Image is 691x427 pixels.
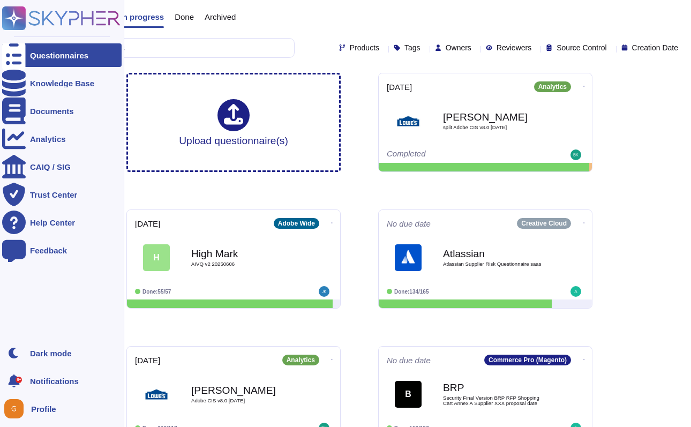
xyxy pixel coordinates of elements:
[443,261,550,267] span: Atlassian Supplier Risk Questionnaire saas
[191,261,298,267] span: AIVQ v2 20250606
[30,107,74,115] div: Documents
[395,381,422,408] div: B
[443,249,550,259] b: Atlassian
[534,81,571,92] div: Analytics
[191,385,298,395] b: [PERSON_NAME]
[135,220,160,228] span: [DATE]
[387,83,412,91] span: [DATE]
[557,44,606,51] span: Source Control
[30,349,72,357] div: Dark mode
[2,155,122,178] a: CAIQ / SIG
[42,39,294,57] input: Search by keywords
[143,244,170,271] div: H
[484,355,571,365] div: Commerce Pro (Magento)
[175,13,194,21] span: Done
[31,405,56,413] span: Profile
[350,44,379,51] span: Products
[2,127,122,151] a: Analytics
[16,377,22,383] div: 9+
[143,381,170,408] img: Logo
[191,249,298,259] b: High Mark
[2,397,31,421] button: user
[395,108,422,134] img: Logo
[4,399,24,418] img: user
[395,244,422,271] img: Logo
[30,377,79,385] span: Notifications
[30,163,71,171] div: CAIQ / SIG
[120,13,164,21] span: In progress
[30,51,88,59] div: Questionnaires
[2,211,122,234] a: Help Center
[394,289,429,295] span: Done: 134/165
[443,112,550,122] b: [PERSON_NAME]
[205,13,236,21] span: Archived
[30,246,67,254] div: Feedback
[282,355,319,365] div: Analytics
[387,356,431,364] span: No due date
[30,135,66,143] div: Analytics
[497,44,531,51] span: Reviewers
[570,149,581,160] img: user
[179,99,288,146] div: Upload questionnaire(s)
[404,44,420,51] span: Tags
[2,71,122,95] a: Knowledge Base
[443,125,550,130] span: split Adobe CIS v8.0 [DATE]
[142,289,171,295] span: Done: 55/57
[135,356,160,364] span: [DATE]
[443,383,550,393] b: BRP
[632,44,678,51] span: Creation Date
[387,149,518,160] div: Completed
[2,238,122,262] a: Feedback
[2,99,122,123] a: Documents
[274,218,319,229] div: Adobe Wide
[30,219,75,227] div: Help Center
[570,286,581,297] img: user
[30,191,77,199] div: Trust Center
[387,220,431,228] span: No due date
[2,183,122,206] a: Trust Center
[517,218,571,229] div: Creative Cloud
[191,398,298,403] span: Adobe CIS v8.0 [DATE]
[319,286,329,297] img: user
[2,43,122,67] a: Questionnaires
[446,44,471,51] span: Owners
[443,395,550,406] span: Security Final Version BRP RFP Shopping Cart Annex A Supplier XXX proposal date
[30,79,94,87] div: Knowledge Base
